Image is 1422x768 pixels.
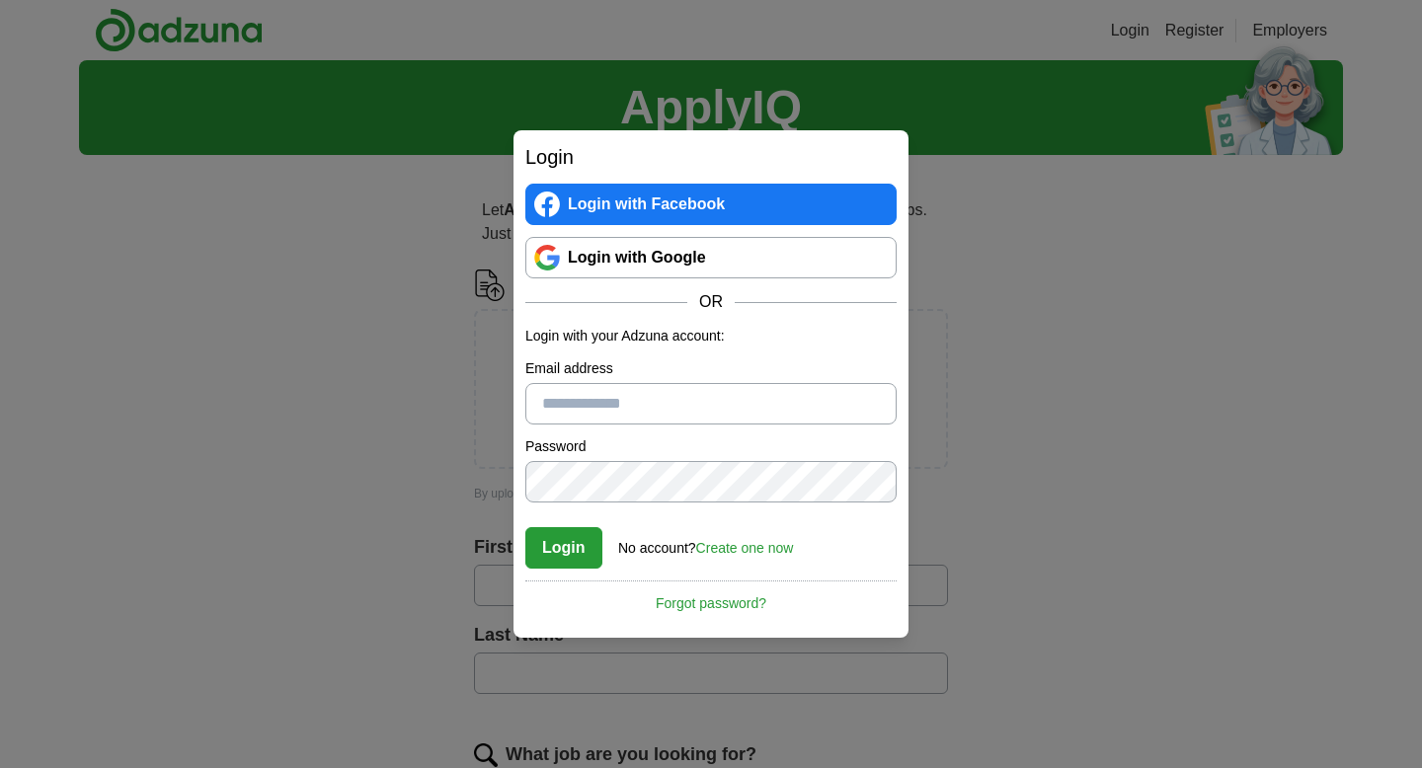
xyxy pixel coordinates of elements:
span: OR [687,290,735,314]
a: Login with Facebook [525,184,897,225]
a: Create one now [696,540,794,556]
h2: Login [525,142,897,172]
p: Login with your Adzuna account: [525,326,897,346]
label: Email address [525,358,897,379]
label: Password [525,436,897,457]
a: Login with Google [525,237,897,278]
div: No account? [618,526,793,559]
a: Forgot password? [525,580,897,614]
button: Login [525,527,602,569]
